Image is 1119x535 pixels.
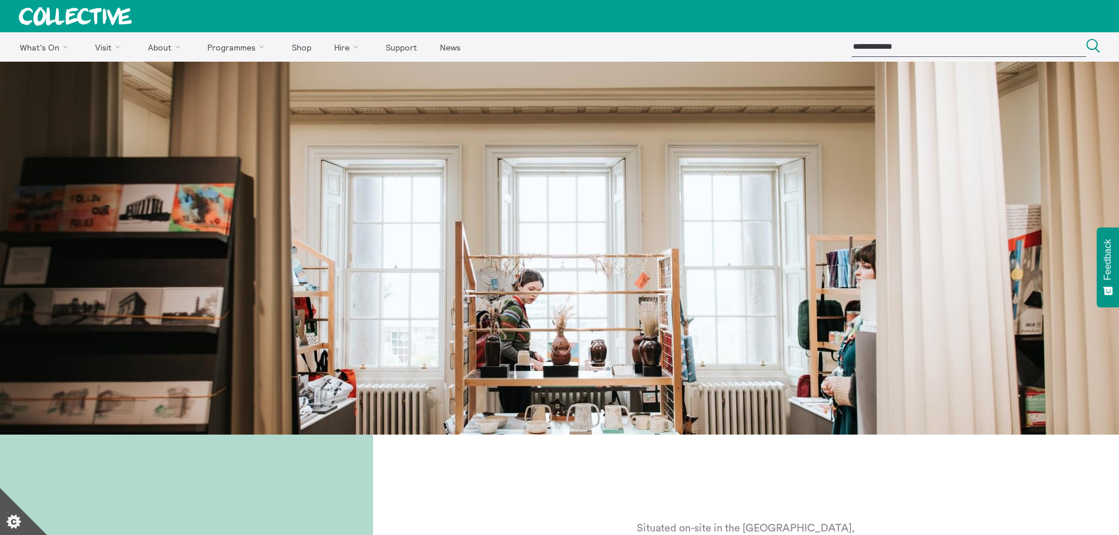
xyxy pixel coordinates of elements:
a: Support [375,32,427,62]
a: Hire [324,32,374,62]
a: About [137,32,195,62]
a: Visit [85,32,136,62]
a: Shop [281,32,321,62]
a: News [429,32,471,62]
a: What's On [9,32,83,62]
a: Programmes [197,32,280,62]
button: Feedback - Show survey [1097,227,1119,307]
span: Feedback [1103,239,1113,280]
